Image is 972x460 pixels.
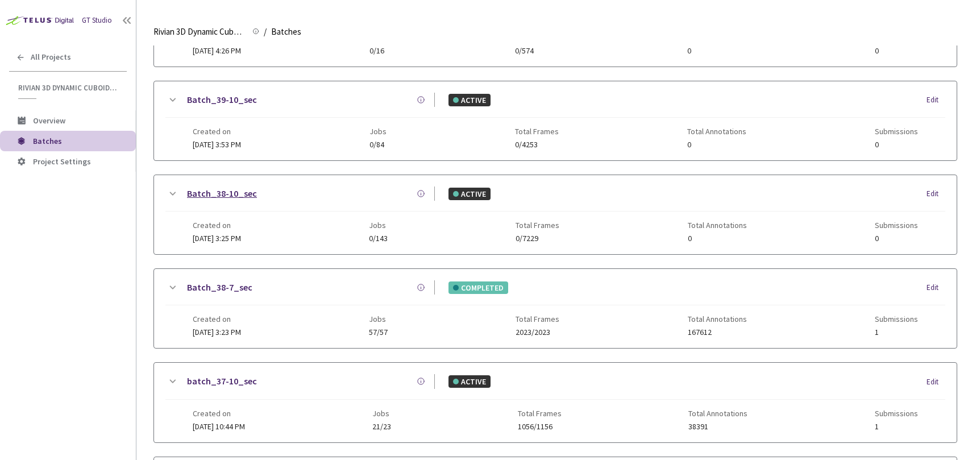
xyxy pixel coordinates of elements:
span: Total Annotations [688,409,747,418]
span: 0/4253 [515,140,559,149]
span: Created on [193,127,241,136]
span: Project Settings [33,156,91,167]
a: batch_37-10_sec [187,374,257,388]
span: 0 [875,140,918,149]
span: 0/574 [515,47,559,55]
span: Rivian 3D Dynamic Cuboids[2024-25] [153,25,246,39]
div: Edit [927,188,945,200]
span: [DATE] 10:44 PM [193,421,245,432]
span: 21/23 [372,422,391,431]
span: Jobs [369,221,388,230]
a: Batch_38-7_sec [187,280,252,295]
span: 38391 [688,422,747,431]
div: Edit [927,282,945,293]
span: All Projects [31,52,71,62]
span: Jobs [369,314,388,324]
div: Batch_39-10_secACTIVEEditCreated on[DATE] 3:53 PMJobs0/84Total Frames0/4253Total Annotations0Subm... [154,81,957,160]
span: [DATE] 3:25 PM [193,233,241,243]
span: Batches [271,25,301,39]
span: [DATE] 3:53 PM [193,139,241,150]
div: Edit [927,94,945,106]
span: Submissions [875,221,918,230]
span: 2023/2023 [516,328,559,337]
span: Overview [33,115,65,126]
span: 0 [875,47,918,55]
div: Batch_38-7_secCOMPLETEDEditCreated on[DATE] 3:23 PMJobs57/57Total Frames2023/2023Total Annotation... [154,269,957,348]
span: Submissions [875,409,918,418]
span: Jobs [369,127,387,136]
div: Edit [927,376,945,388]
span: 0/84 [369,140,387,149]
span: [DATE] 3:23 PM [193,327,241,337]
span: Total Frames [515,127,559,136]
span: Total Annotations [688,314,747,324]
div: Batch_38-10_secACTIVEEditCreated on[DATE] 3:25 PMJobs0/143Total Frames0/7229Total Annotations0Sub... [154,175,957,254]
span: 0/7229 [516,234,559,243]
span: 0 [688,234,747,243]
span: Created on [193,221,241,230]
span: Submissions [875,127,918,136]
li: / [264,25,267,39]
span: 1 [875,328,918,337]
a: Batch_38-10_sec [187,187,257,201]
span: 57/57 [369,328,388,337]
span: Submissions [875,314,918,324]
div: GT Studio [82,15,112,26]
div: ACTIVE [448,375,491,388]
span: 0 [875,234,918,243]
div: COMPLETED [448,281,508,294]
span: 0 [687,47,746,55]
span: Total Frames [516,314,559,324]
div: ACTIVE [448,188,491,200]
span: [DATE] 4:26 PM [193,45,241,56]
span: Total Annotations [688,221,747,230]
a: Batch_39-10_sec [187,93,257,107]
span: Total Frames [518,409,562,418]
span: Batches [33,136,62,146]
span: 0/143 [369,234,388,243]
span: Rivian 3D Dynamic Cuboids[2024-25] [18,83,120,93]
span: 1056/1156 [518,422,562,431]
span: Total Annotations [687,127,746,136]
span: 167612 [688,328,747,337]
span: 0/16 [369,47,387,55]
span: Total Frames [516,221,559,230]
span: Created on [193,409,245,418]
span: 0 [687,140,746,149]
span: 1 [875,422,918,431]
div: ACTIVE [448,94,491,106]
span: Jobs [372,409,391,418]
span: Created on [193,314,241,324]
div: batch_37-10_secACTIVEEditCreated on[DATE] 10:44 PMJobs21/23Total Frames1056/1156Total Annotations... [154,363,957,442]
